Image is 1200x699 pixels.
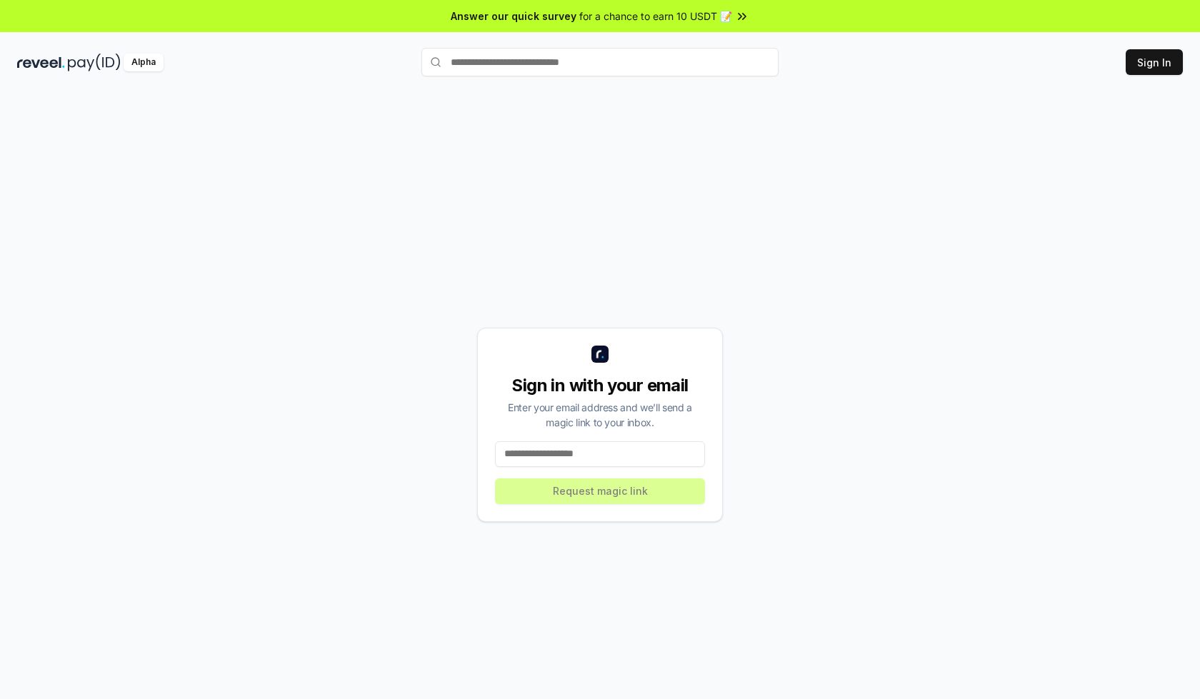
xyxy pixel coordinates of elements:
[1126,49,1183,75] button: Sign In
[495,374,705,397] div: Sign in with your email
[495,400,705,430] div: Enter your email address and we’ll send a magic link to your inbox.
[591,346,609,363] img: logo_small
[124,54,164,71] div: Alpha
[17,54,65,71] img: reveel_dark
[579,9,732,24] span: for a chance to earn 10 USDT 📝
[68,54,121,71] img: pay_id
[451,9,576,24] span: Answer our quick survey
